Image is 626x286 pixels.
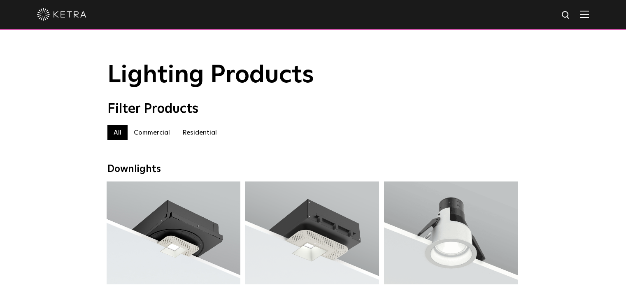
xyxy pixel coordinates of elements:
[107,163,519,175] div: Downlights
[176,125,223,140] label: Residential
[107,63,314,88] span: Lighting Products
[128,125,176,140] label: Commercial
[107,125,128,140] label: All
[37,8,86,21] img: ketra-logo-2019-white
[580,10,589,18] img: Hamburger%20Nav.svg
[107,101,519,117] div: Filter Products
[561,10,571,21] img: search icon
